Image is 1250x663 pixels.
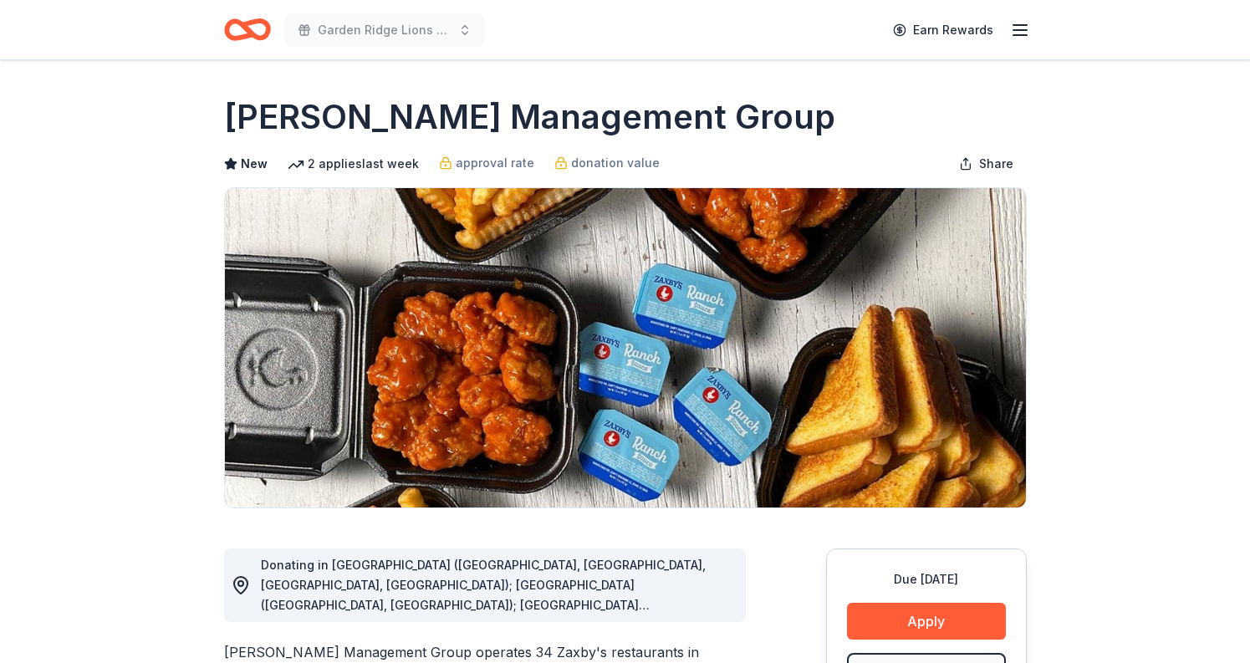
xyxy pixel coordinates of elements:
[439,153,534,173] a: approval rate
[456,153,534,173] span: approval rate
[847,569,1006,589] div: Due [DATE]
[225,188,1026,507] img: Image for Avants Management Group
[224,94,835,140] h1: [PERSON_NAME] Management Group
[284,13,485,47] button: Garden Ridge Lions Annual Fish Fry
[554,153,660,173] a: donation value
[847,603,1006,640] button: Apply
[318,20,452,40] span: Garden Ridge Lions Annual Fish Fry
[883,15,1003,45] a: Earn Rewards
[979,154,1013,174] span: Share
[224,10,271,49] a: Home
[946,147,1027,181] button: Share
[241,154,268,174] span: New
[571,153,660,173] span: donation value
[288,154,419,174] div: 2 applies last week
